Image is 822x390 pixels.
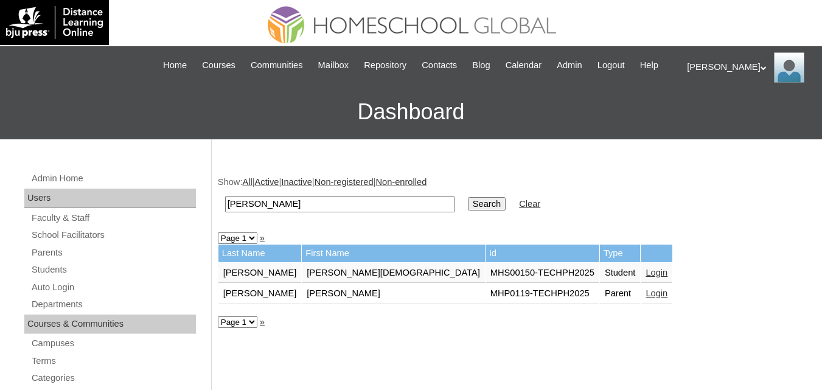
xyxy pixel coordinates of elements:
[600,245,641,262] td: Type
[24,315,196,334] div: Courses & Communities
[30,228,196,243] a: School Facilitators
[225,196,455,212] input: Search
[30,245,196,260] a: Parents
[30,371,196,386] a: Categories
[687,52,810,83] div: [PERSON_NAME]
[416,58,463,72] a: Contacts
[472,58,490,72] span: Blog
[218,245,302,262] td: Last Name
[302,245,485,262] td: First Name
[6,6,103,39] img: logo-white.png
[466,58,496,72] a: Blog
[30,262,196,277] a: Students
[634,58,664,72] a: Help
[486,245,599,262] td: Id
[422,58,457,72] span: Contacts
[218,284,302,304] td: [PERSON_NAME]
[255,177,279,187] a: Active
[30,297,196,312] a: Departments
[315,177,374,187] a: Non-registered
[375,177,427,187] a: Non-enrolled
[30,336,196,351] a: Campuses
[551,58,588,72] a: Admin
[163,58,187,72] span: Home
[30,211,196,226] a: Faculty & Staff
[486,263,599,284] td: MHS00150-TECHPH2025
[30,353,196,369] a: Terms
[774,52,804,83] img: Ariane Ebuen
[312,58,355,72] a: Mailbox
[468,197,506,211] input: Search
[364,58,406,72] span: Repository
[302,263,485,284] td: [PERSON_NAME][DEMOGRAPHIC_DATA]
[202,58,235,72] span: Courses
[251,58,303,72] span: Communities
[646,288,667,298] a: Login
[318,58,349,72] span: Mailbox
[600,263,641,284] td: Student
[646,268,667,277] a: Login
[486,284,599,304] td: MHP0119-TECHPH2025
[260,233,265,243] a: »
[358,58,413,72] a: Repository
[24,189,196,208] div: Users
[557,58,582,72] span: Admin
[218,176,810,219] div: Show: | | | |
[591,58,631,72] a: Logout
[242,177,252,187] a: All
[500,58,548,72] a: Calendar
[260,317,265,327] a: »
[281,177,312,187] a: Inactive
[506,58,542,72] span: Calendar
[302,284,485,304] td: [PERSON_NAME]
[6,85,816,139] h3: Dashboard
[600,284,641,304] td: Parent
[519,199,540,209] a: Clear
[157,58,193,72] a: Home
[30,171,196,186] a: Admin Home
[245,58,309,72] a: Communities
[640,58,658,72] span: Help
[196,58,242,72] a: Courses
[218,263,302,284] td: [PERSON_NAME]
[597,58,625,72] span: Logout
[30,280,196,295] a: Auto Login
